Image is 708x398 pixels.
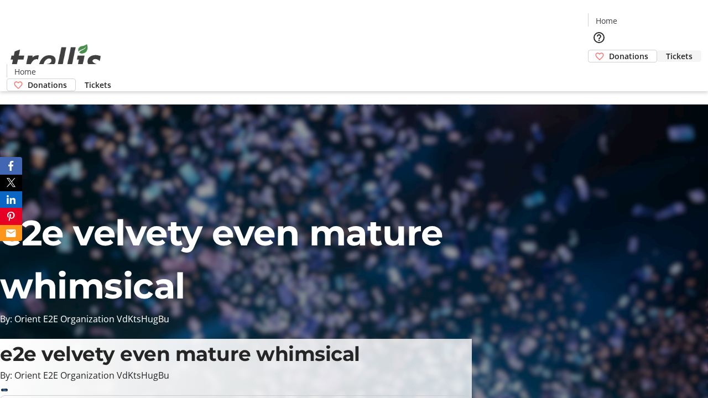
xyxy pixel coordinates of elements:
[596,15,617,27] span: Home
[657,50,701,62] a: Tickets
[666,50,693,62] span: Tickets
[7,66,43,77] a: Home
[588,62,610,85] button: Cart
[76,79,120,91] a: Tickets
[28,79,67,91] span: Donations
[588,50,657,62] a: Donations
[588,27,610,49] button: Help
[589,15,624,27] a: Home
[14,66,36,77] span: Home
[7,78,76,91] a: Donations
[7,32,105,87] img: Orient E2E Organization VdKtsHugBu's Logo
[85,79,111,91] span: Tickets
[609,50,648,62] span: Donations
